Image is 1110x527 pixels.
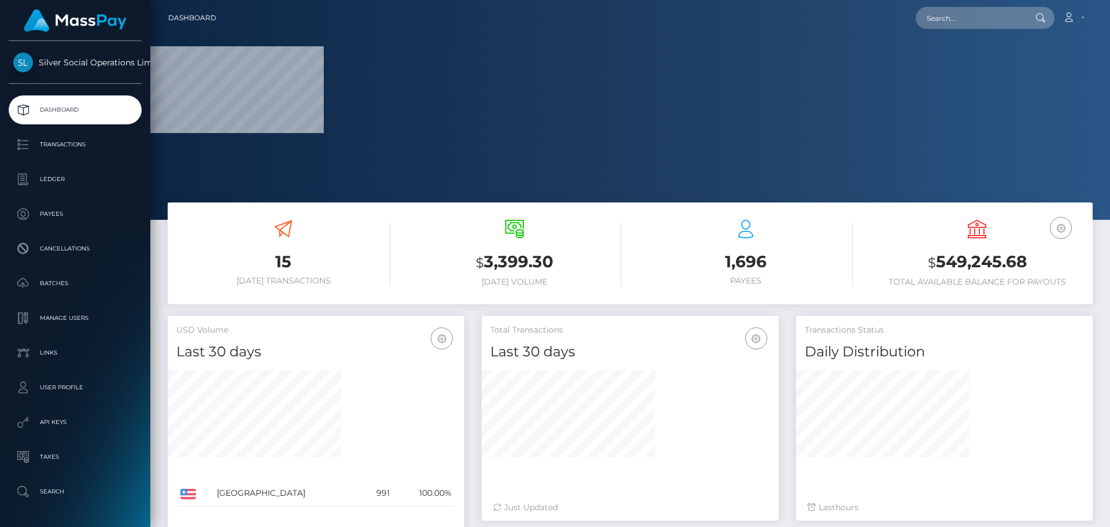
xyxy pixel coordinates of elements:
p: Batches [13,275,137,292]
p: Cancellations [13,240,137,257]
h5: Total Transactions [490,325,769,336]
a: Dashboard [9,95,142,124]
a: User Profile [9,373,142,402]
h4: Last 30 days [176,342,456,362]
p: Dashboard [13,101,137,119]
p: API Keys [13,414,137,431]
img: MassPay Logo [24,9,127,32]
p: Manage Users [13,309,137,327]
small: $ [476,255,484,271]
a: Ledger [9,165,142,194]
div: Just Updated [493,502,767,514]
h4: Last 30 days [490,342,769,362]
a: Batches [9,269,142,298]
td: 100.00% [394,480,456,507]
small: $ [928,255,936,271]
h4: Daily Distribution [805,342,1084,362]
h5: USD Volume [176,325,456,336]
p: Payees [13,205,137,223]
a: Payees [9,200,142,229]
h6: [DATE] Transactions [176,276,390,286]
h5: Transactions Status [805,325,1084,336]
a: Links [9,338,142,367]
h3: 3,399.30 [408,250,621,274]
p: Ledger [13,171,137,188]
h6: Total Available Balance for Payouts [870,277,1084,287]
h3: 549,245.68 [870,250,1084,274]
h6: Payees [639,276,853,286]
td: [GEOGRAPHIC_DATA] [213,480,361,507]
p: User Profile [13,379,137,396]
p: Search [13,483,137,500]
h3: 1,696 [639,250,853,273]
img: US.png [180,489,196,499]
h6: [DATE] Volume [408,277,621,287]
a: Manage Users [9,304,142,333]
input: Search... [916,7,1024,29]
a: Taxes [9,443,142,471]
a: API Keys [9,408,142,437]
td: 991 [361,480,394,507]
h3: 15 [176,250,390,273]
p: Transactions [13,136,137,153]
a: Dashboard [168,6,216,30]
img: Silver Social Operations Limited [13,53,33,72]
span: Silver Social Operations Limited [9,57,142,68]
a: Cancellations [9,234,142,263]
p: Taxes [13,448,137,466]
a: Search [9,477,142,506]
div: Last hours [808,502,1081,514]
a: Transactions [9,130,142,159]
p: Links [13,344,137,362]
